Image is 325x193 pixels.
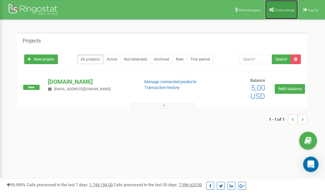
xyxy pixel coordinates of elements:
[275,84,305,94] a: Refill balance
[179,182,202,187] u: 7 596 625,00
[54,87,111,91] span: [EMAIL_ADDRESS][DOMAIN_NAME]
[250,78,265,83] span: Balance
[24,54,58,64] a: New project
[103,54,121,64] a: Active
[272,54,291,64] button: Search
[120,54,151,64] a: Not extended
[23,85,40,90] span: New
[144,79,196,84] a: Manage connected products
[77,54,103,64] a: All projects
[269,114,288,124] span: 1 - 1 of 1
[6,182,26,187] span: 99,989%
[269,108,307,130] nav: ...
[308,8,319,12] span: Log Out
[48,78,134,86] p: [DOMAIN_NAME]
[275,8,295,12] span: Profile settings
[27,182,113,187] span: Calls processed in the last 7 days :
[172,54,187,64] a: New
[23,38,41,44] h5: Projects
[144,85,179,90] a: Transaction history
[114,182,202,187] span: Calls processed in the last 30 days :
[90,182,113,187] u: 1 744 194,00
[187,54,214,64] a: Trial period
[239,8,261,12] span: Referral program
[250,83,265,101] span: 5,00 USD
[239,54,272,64] input: Search
[303,157,319,172] div: Open Intercom Messenger
[150,54,173,64] a: Archived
